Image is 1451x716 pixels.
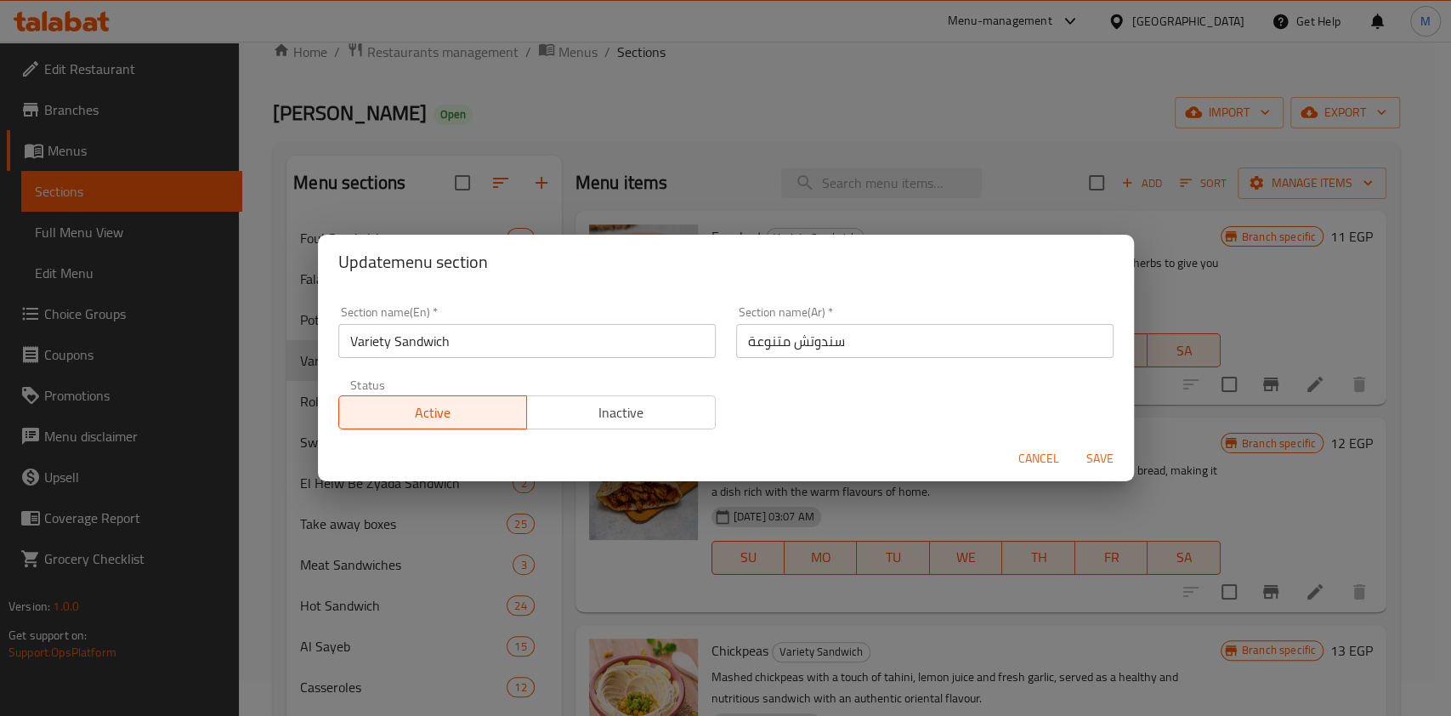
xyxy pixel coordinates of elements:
h2: Update menu section [338,248,1114,276]
input: Please enter section name(en) [338,324,716,358]
input: Please enter section name(ar) [736,324,1114,358]
button: Cancel [1012,443,1066,474]
button: Inactive [526,395,716,429]
span: Active [346,401,521,425]
button: Active [338,395,528,429]
span: Inactive [534,401,709,425]
button: Save [1073,443,1127,474]
span: Cancel [1018,448,1059,469]
span: Save [1080,448,1120,469]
